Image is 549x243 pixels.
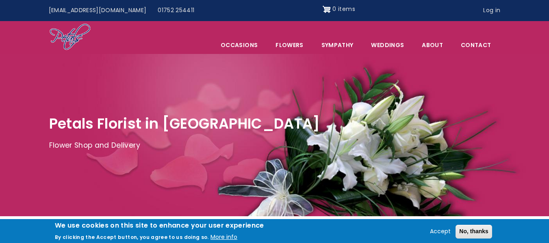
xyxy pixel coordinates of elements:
span: 0 items [332,5,355,13]
a: 01752 254411 [152,3,200,18]
a: Contact [452,37,499,54]
span: Petals Florist in [GEOGRAPHIC_DATA] [49,114,320,133]
button: More info [210,232,237,242]
button: No, thanks [456,225,492,239]
a: Shopping cart 0 items [323,3,355,16]
button: Accept [427,227,454,237]
p: Flower Shop and Delivery [49,140,500,152]
span: Weddings [362,37,412,54]
span: Occasions [212,37,266,54]
a: Flowers [267,37,312,54]
a: Log in [477,3,506,18]
img: Shopping cart [323,3,331,16]
img: Home [49,23,91,52]
a: About [413,37,451,54]
a: [EMAIL_ADDRESS][DOMAIN_NAME] [43,3,152,18]
a: Sympathy [313,37,362,54]
h2: We use cookies on this site to enhance your user experience [55,221,264,230]
p: By clicking the Accept button, you agree to us doing so. [55,234,209,241]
